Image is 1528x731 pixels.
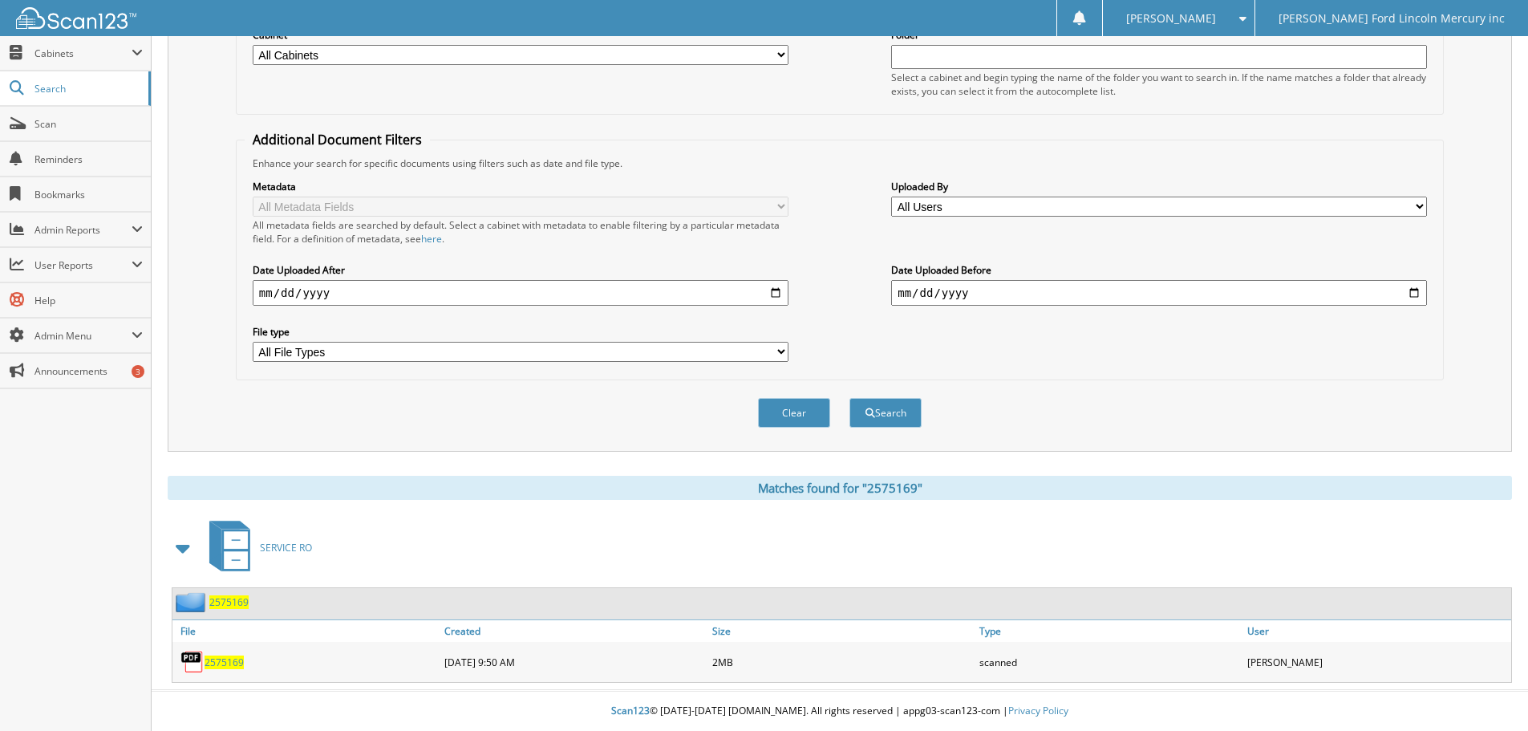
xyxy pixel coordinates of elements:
span: Reminders [34,152,143,166]
span: Cabinets [34,47,132,60]
div: 2MB [708,646,976,678]
legend: Additional Document Filters [245,131,430,148]
a: Created [440,620,708,642]
a: here [421,232,442,246]
a: File [172,620,440,642]
label: File type [253,325,788,339]
div: Select a cabinet and begin typing the name of the folder you want to search in. If the name match... [891,71,1427,98]
span: Announcements [34,364,143,378]
a: Type [975,620,1243,642]
div: scanned [975,646,1243,678]
span: User Reports [34,258,132,272]
div: Matches found for "2575169" [168,476,1512,500]
span: Help [34,294,143,307]
a: 2575169 [209,595,249,609]
span: Admin Menu [34,329,132,343]
img: folder2.png [176,592,209,612]
a: 2575169 [205,656,244,669]
div: © [DATE]-[DATE] [DOMAIN_NAME]. All rights reserved | appg03-scan123-com | [152,692,1528,731]
span: [PERSON_NAME] Ford Lincoln Mercury inc [1279,14,1505,23]
div: All metadata fields are searched by default. Select a cabinet with metadata to enable filtering b... [253,218,788,246]
label: Metadata [253,180,788,193]
span: Scan123 [611,704,650,717]
div: [DATE] 9:50 AM [440,646,708,678]
button: Search [849,398,922,428]
span: SERVICE RO [260,541,312,554]
span: Search [34,82,140,95]
img: scan123-logo-white.svg [16,7,136,29]
button: Clear [758,398,830,428]
a: Privacy Policy [1008,704,1068,717]
span: [PERSON_NAME] [1126,14,1216,23]
span: Scan [34,117,143,131]
span: Bookmarks [34,188,143,201]
img: PDF.png [180,650,205,674]
input: start [253,280,788,306]
label: Uploaded By [891,180,1427,193]
input: end [891,280,1427,306]
a: User [1243,620,1511,642]
a: SERVICE RO [200,516,312,579]
a: Size [708,620,976,642]
span: Admin Reports [34,223,132,237]
label: Date Uploaded Before [891,263,1427,277]
label: Date Uploaded After [253,263,788,277]
div: 3 [132,365,144,378]
iframe: Chat Widget [1448,654,1528,731]
div: Enhance your search for specific documents using filters such as date and file type. [245,156,1435,170]
div: [PERSON_NAME] [1243,646,1511,678]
